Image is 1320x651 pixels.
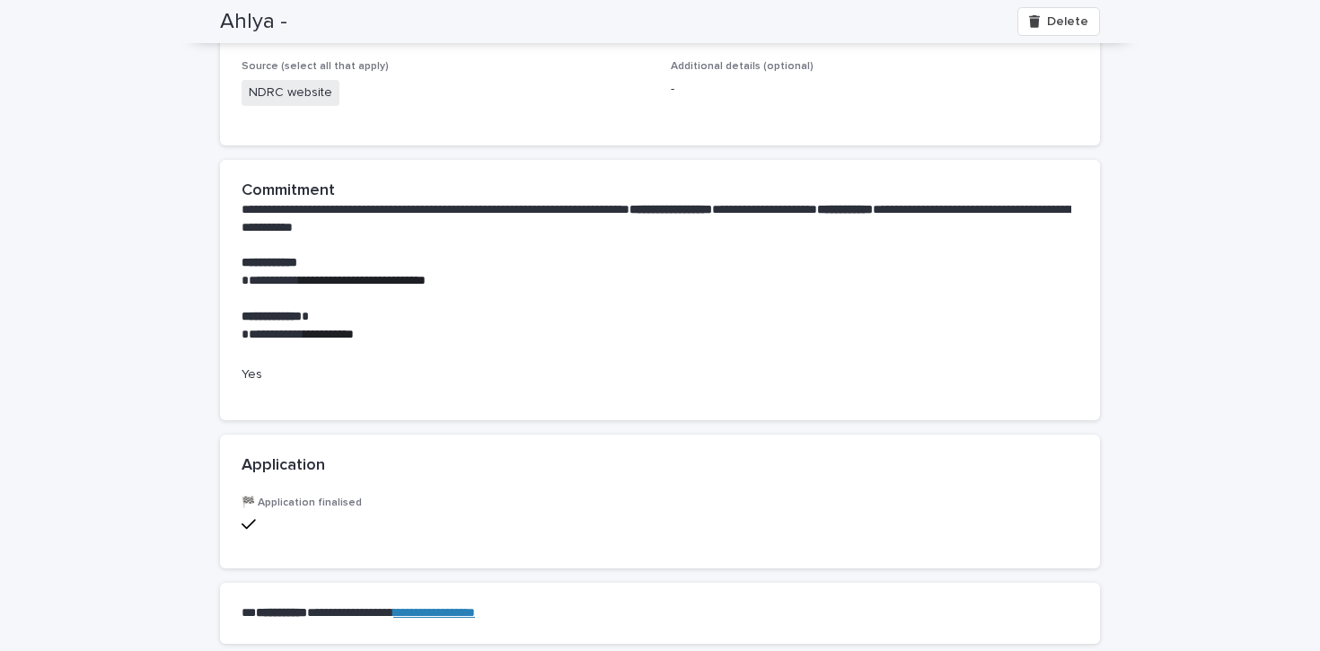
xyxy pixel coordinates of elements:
h2: Application [242,456,325,476]
h2: Ahlya - [220,9,287,35]
span: 🏁 Application finalised [242,497,362,508]
span: Source (select all that apply) [242,61,389,72]
span: NDRC website [242,80,339,106]
p: - [671,80,1078,99]
p: Yes [242,365,1078,384]
span: Delete [1047,15,1088,28]
button: Delete [1017,7,1100,36]
h2: Commitment [242,181,335,201]
span: Additional details (optional) [671,61,814,72]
